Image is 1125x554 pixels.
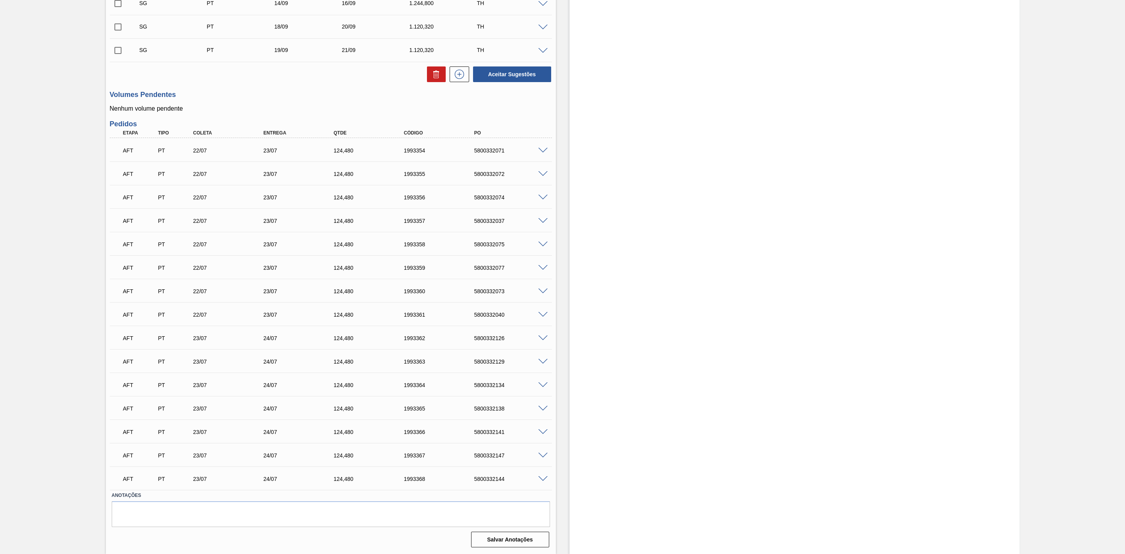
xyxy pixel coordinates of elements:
[332,382,412,388] div: 124,480
[123,335,158,341] p: AFT
[332,265,412,271] div: 124,480
[472,335,553,341] div: 5800332126
[472,194,553,201] div: 5800332074
[156,382,195,388] div: Pedido de Transferência
[110,120,552,128] h3: Pedidos
[402,476,483,482] div: 1993368
[121,130,160,136] div: Etapa
[156,218,195,224] div: Pedido de Transferência
[191,171,272,177] div: 22/07/2025
[123,147,158,154] p: AFT
[402,382,483,388] div: 1993364
[402,312,483,318] div: 1993361
[402,171,483,177] div: 1993355
[332,359,412,365] div: 124,480
[156,194,195,201] div: Pedido de Transferência
[261,265,342,271] div: 23/07/2025
[123,429,158,435] p: AFT
[121,189,160,206] div: Aguardando Fornecimento
[261,359,342,365] div: 24/07/2025
[137,47,215,53] div: Sugestão Criada
[340,23,417,30] div: 20/09/2025
[332,335,412,341] div: 124,480
[261,194,342,201] div: 23/07/2025
[156,147,195,154] div: Pedido de Transferência
[123,171,158,177] p: AFT
[123,452,158,459] p: AFT
[156,288,195,294] div: Pedido de Transferência
[191,382,272,388] div: 23/07/2025
[156,241,195,247] div: Pedido de Transferência
[123,288,158,294] p: AFT
[261,241,342,247] div: 23/07/2025
[402,241,483,247] div: 1993358
[191,147,272,154] div: 22/07/2025
[472,359,553,365] div: 5800332129
[123,218,158,224] p: AFT
[121,212,160,229] div: Aguardando Fornecimento
[332,171,412,177] div: 124,480
[472,312,553,318] div: 5800332040
[261,382,342,388] div: 24/07/2025
[402,130,483,136] div: Código
[191,359,272,365] div: 23/07/2025
[472,382,553,388] div: 5800332134
[121,283,160,300] div: Aguardando Fornecimento
[121,377,160,394] div: Aguardando Fornecimento
[121,423,160,441] div: Aguardando Fornecimento
[472,476,553,482] div: 5800332144
[191,265,272,271] div: 22/07/2025
[112,490,550,501] label: Anotações
[407,47,485,53] div: 1.120,320
[121,165,160,183] div: Aguardando Fornecimento
[446,66,469,82] div: Nova sugestão
[261,429,342,435] div: 24/07/2025
[272,47,350,53] div: 19/09/2025
[402,265,483,271] div: 1993359
[121,400,160,417] div: Aguardando Fornecimento
[110,105,552,112] p: Nenhum volume pendente
[156,476,195,482] div: Pedido de Transferência
[123,405,158,412] p: AFT
[475,47,552,53] div: TH
[110,91,552,99] h3: Volumes Pendentes
[402,147,483,154] div: 1993354
[156,171,195,177] div: Pedido de Transferência
[272,23,350,30] div: 18/09/2025
[332,452,412,459] div: 124,480
[402,288,483,294] div: 1993360
[123,194,158,201] p: AFT
[191,194,272,201] div: 22/07/2025
[205,47,282,53] div: Pedido de Transferência
[121,236,160,253] div: Aguardando Fornecimento
[191,452,272,459] div: 23/07/2025
[332,241,412,247] div: 124,480
[156,130,195,136] div: Tipo
[402,452,483,459] div: 1993367
[123,382,158,388] p: AFT
[472,171,553,177] div: 5800332072
[123,476,158,482] p: AFT
[471,532,549,547] button: Salvar Anotações
[332,194,412,201] div: 124,480
[340,47,417,53] div: 21/09/2025
[472,130,553,136] div: PO
[402,218,483,224] div: 1993357
[261,405,342,412] div: 24/07/2025
[121,306,160,323] div: Aguardando Fornecimento
[261,452,342,459] div: 24/07/2025
[261,476,342,482] div: 24/07/2025
[121,330,160,347] div: Aguardando Fornecimento
[121,447,160,464] div: Aguardando Fornecimento
[407,23,485,30] div: 1.120,320
[191,312,272,318] div: 22/07/2025
[191,218,272,224] div: 22/07/2025
[156,429,195,435] div: Pedido de Transferência
[472,147,553,154] div: 5800332071
[205,23,282,30] div: Pedido de Transferência
[261,288,342,294] div: 23/07/2025
[472,452,553,459] div: 5800332147
[137,23,215,30] div: Sugestão Criada
[191,476,272,482] div: 23/07/2025
[332,312,412,318] div: 124,480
